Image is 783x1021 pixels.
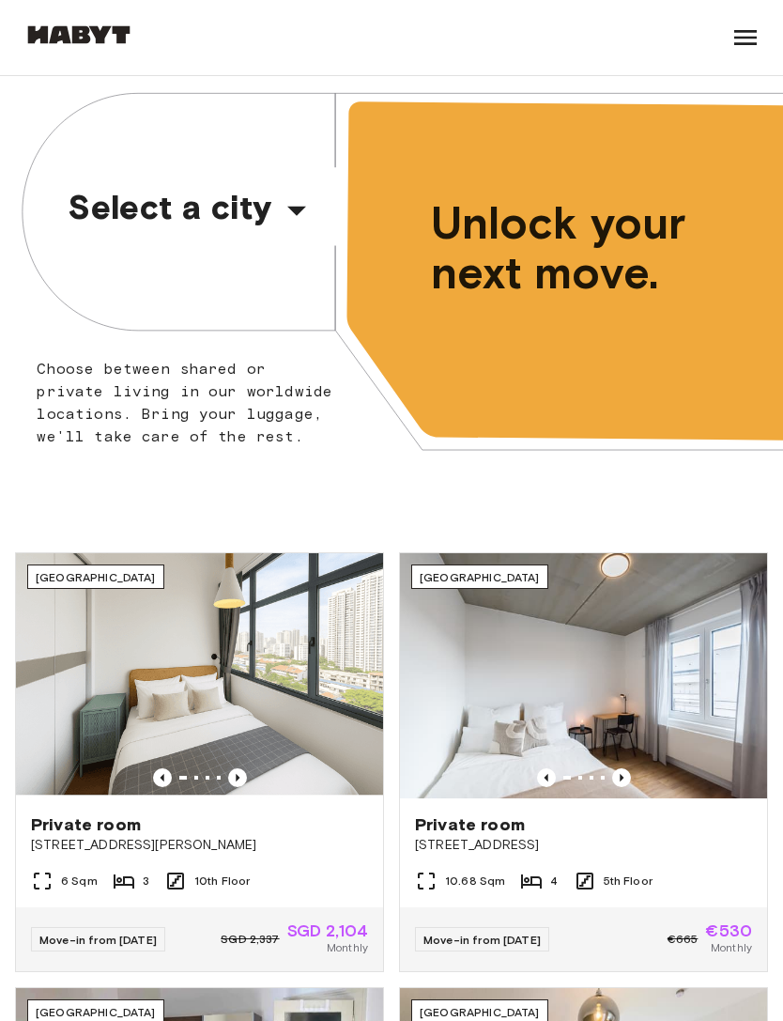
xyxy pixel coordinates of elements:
span: €665 [668,931,699,948]
button: Previous image [537,768,556,787]
span: 10th Floor [194,873,251,890]
a: Marketing picture of unit SG-01-116-001-02Previous imagePrevious image[GEOGRAPHIC_DATA]Private ro... [15,552,384,972]
button: Previous image [612,768,631,787]
span: SGD 2,337 [221,931,279,948]
span: [GEOGRAPHIC_DATA] [420,1005,540,1019]
span: Choose between shared or private living in our worldwide locations. Bring your luggage, we'll tak... [37,360,332,445]
button: Previous image [153,768,172,787]
span: 5th Floor [604,873,652,890]
a: Marketing picture of unit DE-04-037-026-03QPrevious imagePrevious image[GEOGRAPHIC_DATA]Private r... [399,552,768,972]
span: [GEOGRAPHIC_DATA] [420,570,540,584]
img: Marketing picture of unit DE-04-037-026-03Q [400,553,767,798]
button: Previous image [228,768,247,787]
img: Marketing picture of unit SG-01-116-001-02 [16,553,383,798]
span: €530 [705,922,752,939]
span: SGD 2,104 [287,922,368,939]
span: 6 Sqm [61,873,98,890]
span: Move-in from [DATE] [423,933,541,947]
span: Unlock your next move. [431,198,760,298]
button: Select a city [60,167,327,247]
span: [STREET_ADDRESS] [415,836,752,855]
span: Private room [415,813,525,836]
span: Monthly [711,939,752,956]
span: 4 [550,873,558,890]
span: [GEOGRAPHIC_DATA] [36,570,156,584]
img: Habyt [23,25,135,44]
span: [STREET_ADDRESS][PERSON_NAME] [31,836,368,855]
span: Move-in from [DATE] [39,933,157,947]
span: [GEOGRAPHIC_DATA] [36,1005,156,1019]
span: 10.68 Sqm [445,873,505,890]
span: Select a city [68,187,274,226]
span: Monthly [327,939,368,956]
span: Private room [31,813,141,836]
span: 3 [143,873,149,890]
